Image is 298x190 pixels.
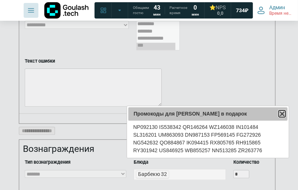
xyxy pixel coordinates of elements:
span: Расчетное время [169,5,187,16]
button: Close [278,110,286,117]
label: Тип вознаграждения [25,159,126,166]
h3: Вознаграждения [23,143,271,154]
div: ⭐ [209,4,226,11]
label: Блюда [134,159,226,166]
span: мин [192,12,199,17]
strong: 0 [194,4,197,12]
div: NP092130 IS538342 QR146264 WZ146038 IN101484 SL316201 UM863093 DN987153 FP569145 FG272926 NG54263... [128,121,288,157]
span: мин [153,12,161,17]
span: NPS [216,4,226,10]
a: ⭐NPS 0,0 [205,3,230,17]
img: Логотип компании Goulash.tech [44,2,89,19]
button: Админ Время не фиксируется [253,3,297,18]
strong: 43 [154,4,160,12]
span: ₽ [245,7,249,14]
label: Количество [233,159,259,166]
a: 734 ₽ [232,4,253,17]
span: 0,0 [217,11,224,17]
span: Обещаем гостю [133,5,149,16]
span: Промокоды для [PERSON_NAME] в подарок [134,110,267,118]
span: Время не фиксируется [269,11,292,17]
a: Обещаем гостю 43 мин Расчетное время 0 мин [129,4,203,17]
span: Админ [269,4,285,11]
span: 734 [236,7,245,14]
label: Текст ошибки [25,58,162,65]
div: Барбекю 32 [138,172,167,177]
